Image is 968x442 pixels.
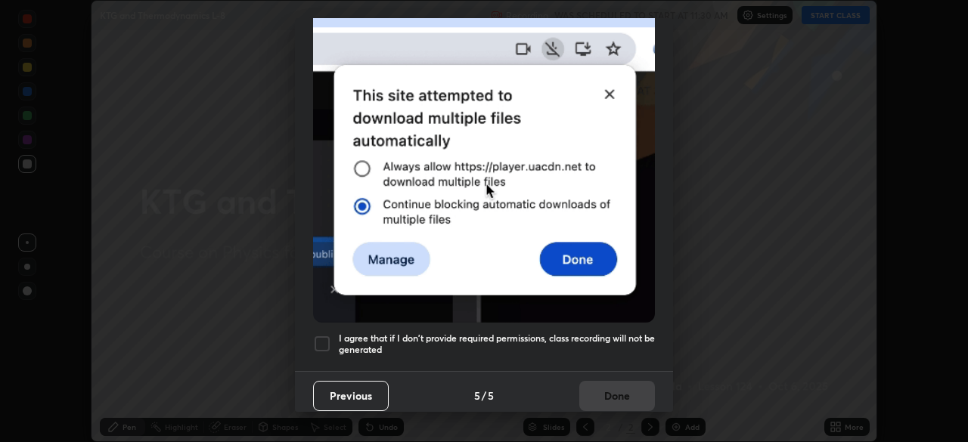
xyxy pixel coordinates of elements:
[313,381,389,411] button: Previous
[474,388,480,403] h4: 5
[482,388,486,403] h4: /
[488,388,494,403] h4: 5
[339,332,655,356] h5: I agree that if I don't provide required permissions, class recording will not be generated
